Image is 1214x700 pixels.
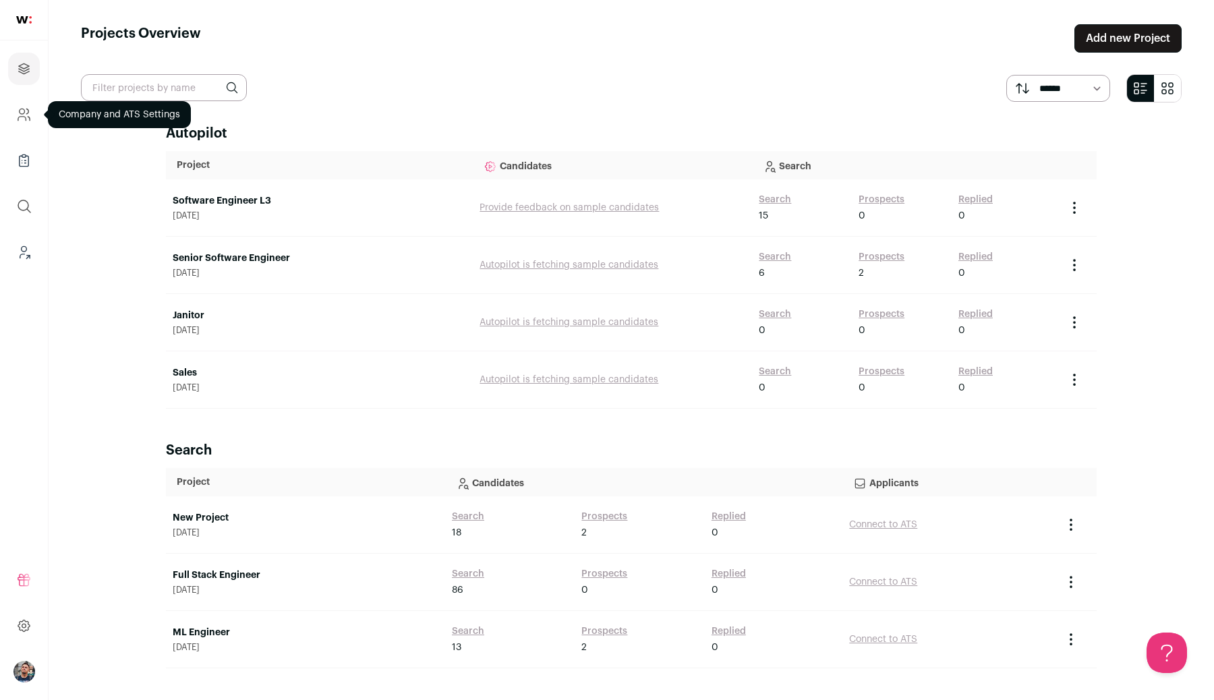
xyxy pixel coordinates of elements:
[173,568,438,582] a: Full Stack Engineer
[484,152,741,179] p: Candidates
[759,266,765,280] span: 6
[581,624,627,638] a: Prospects
[1066,372,1082,388] button: Project Actions
[13,661,35,682] img: 13669394-medium_jpg
[759,193,791,206] a: Search
[48,101,191,128] div: Company and ATS Settings
[859,250,904,264] a: Prospects
[958,193,993,206] a: Replied
[849,577,917,587] a: Connect to ATS
[1066,257,1082,273] button: Project Actions
[173,210,466,221] span: [DATE]
[16,16,32,24] img: wellfound-shorthand-0d5821cbd27db2630d0214b213865d53afaa358527fdda9d0ea32b1df1b89c2c.svg
[581,583,588,597] span: 0
[166,441,1097,460] h2: Search
[759,250,791,264] a: Search
[759,381,765,395] span: 0
[712,583,718,597] span: 0
[8,98,40,131] a: Company and ATS Settings
[859,324,865,337] span: 0
[759,308,791,321] a: Search
[177,158,462,172] p: Project
[958,250,993,264] a: Replied
[173,268,466,279] span: [DATE]
[859,266,864,280] span: 2
[958,381,965,395] span: 0
[173,382,466,393] span: [DATE]
[581,526,587,539] span: 2
[859,209,865,223] span: 0
[859,193,904,206] a: Prospects
[859,308,904,321] a: Prospects
[166,124,1097,143] h2: Autopilot
[712,567,746,581] a: Replied
[452,583,463,597] span: 86
[452,567,484,581] a: Search
[581,567,627,581] a: Prospects
[480,203,659,212] a: Provide feedback on sample candidates
[759,209,768,223] span: 15
[173,527,438,538] span: [DATE]
[456,469,832,496] p: Candidates
[1147,633,1187,673] iframe: Toggle Customer Support
[759,365,791,378] a: Search
[173,626,438,639] a: ML Engineer
[452,526,461,539] span: 18
[13,661,35,682] button: Open dropdown
[173,511,438,525] a: New Project
[173,252,466,265] a: Senior Software Engineer
[173,194,466,208] a: Software Engineer L3
[1074,24,1182,53] a: Add new Project
[958,365,993,378] a: Replied
[173,585,438,595] span: [DATE]
[1063,574,1079,590] button: Project Actions
[763,152,1048,179] p: Search
[173,309,466,322] a: Janitor
[81,24,201,53] h1: Projects Overview
[712,624,746,638] a: Replied
[712,641,718,654] span: 0
[859,381,865,395] span: 0
[958,209,965,223] span: 0
[480,260,658,270] a: Autopilot is fetching sample candidates
[581,510,627,523] a: Prospects
[173,642,438,653] span: [DATE]
[712,526,718,539] span: 0
[849,635,917,644] a: Connect to ATS
[1066,200,1082,216] button: Project Actions
[958,308,993,321] a: Replied
[452,624,484,638] a: Search
[173,325,466,336] span: [DATE]
[958,266,965,280] span: 0
[480,318,658,327] a: Autopilot is fetching sample candidates
[173,366,466,380] a: Sales
[452,510,484,523] a: Search
[859,365,904,378] a: Prospects
[958,324,965,337] span: 0
[759,324,765,337] span: 0
[712,510,746,523] a: Replied
[581,641,587,654] span: 2
[849,520,917,529] a: Connect to ATS
[81,74,247,101] input: Filter projects by name
[8,53,40,85] a: Projects
[452,641,461,654] span: 13
[480,375,658,384] a: Autopilot is fetching sample candidates
[177,475,434,489] p: Project
[8,236,40,268] a: Leads (Backoffice)
[1066,314,1082,330] button: Project Actions
[853,469,1045,496] p: Applicants
[8,144,40,177] a: Company Lists
[1063,517,1079,533] button: Project Actions
[1063,631,1079,647] button: Project Actions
